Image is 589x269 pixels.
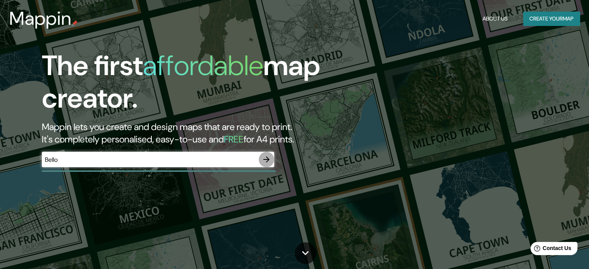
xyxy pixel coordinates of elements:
input: Choose your favourite place [42,155,259,164]
h2: Mappin lets you create and design maps that are ready to print. It's completely personalised, eas... [42,121,337,146]
h1: The first map creator. [42,50,337,121]
button: About Us [479,12,511,26]
h1: affordable [143,48,263,84]
iframe: Help widget launcher [520,239,580,260]
img: mappin-pin [72,20,78,26]
h5: FREE [224,133,244,145]
h3: Mappin [9,8,72,29]
button: Create yourmap [523,12,580,26]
